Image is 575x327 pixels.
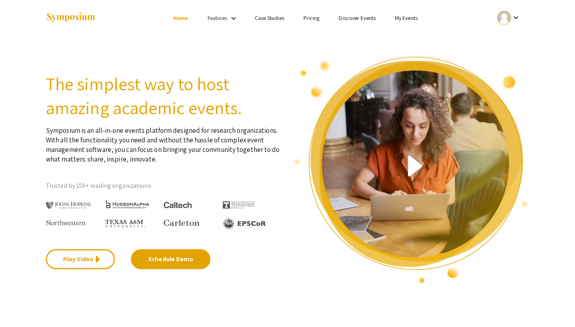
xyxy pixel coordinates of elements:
p: Trusted by 150+ leading organizations [46,180,282,192]
img: Symposium by ForagerOne [46,12,96,23]
a: Features [208,14,228,22]
iframe: Chat [6,291,34,321]
button: Expand account dropdown [489,9,529,27]
a: Schedule Demo [131,249,210,269]
img: HudsonAlpha [105,199,150,209]
a: Pricing [303,14,320,22]
h2: The simplest way to host amazing academic events. [46,72,282,120]
a: Play Video [46,249,115,269]
img: Caltech [164,202,192,209]
img: EPSCOR [223,218,267,229]
img: Carleton [164,220,200,226]
a: Case Studies [255,14,284,22]
mat-icon: Expand Features list [229,14,238,23]
a: Home [173,14,188,22]
p: Symposium is an all-in-one events platform designed for research organizations. With all the func... [46,120,282,164]
img: video overview of Symposium [293,56,529,284]
img: The University of Tennessee [223,201,255,209]
a: Discover Events [339,14,376,22]
img: Texas A&M University [105,220,145,228]
img: Johns Hopkins University [46,202,91,209]
mat-icon: Expand account dropdown [511,13,521,22]
a: My Events [395,14,418,22]
img: Northwestern [46,220,86,225]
